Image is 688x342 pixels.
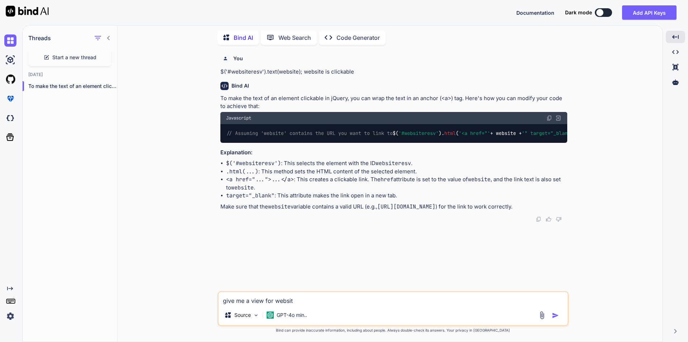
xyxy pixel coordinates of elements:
[516,10,554,16] span: Documentation
[23,72,117,78] h2: [DATE]
[459,130,490,137] span: '<a href="'
[226,159,567,168] li: : This selects the element with the ID .
[622,5,677,20] button: Add API Keys
[226,175,567,192] li: : This creates a clickable link. The attribute is set to the value of , and the link text is also...
[556,216,562,222] img: dislike
[226,192,274,199] code: target="_blank"
[267,311,274,319] img: GPT-4o mini
[219,292,568,305] textarea: give me a view for websi
[278,33,311,42] p: Web Search
[4,93,16,105] img: premium
[516,9,554,17] button: Documentation
[226,168,258,175] code: .html(...)
[226,115,251,121] span: Javascript
[6,6,49,17] img: Bind AI
[546,115,552,121] img: copy
[234,311,251,319] p: Source
[468,176,491,183] code: website
[4,34,16,47] img: chat
[220,203,567,211] p: Make sure that the variable contains a valid URL (e.g., ) for the link to work correctly.
[4,73,16,85] img: githubLight
[555,115,562,121] img: Open in Browser
[220,149,567,157] h3: Explanation:
[234,33,253,42] p: Bind AI
[444,130,456,137] span: html
[381,176,393,183] code: href
[52,54,96,61] span: Start a new thread
[231,82,249,89] h6: Bind AI
[28,34,51,42] h1: Threads
[277,311,307,319] p: GPT-4o min..
[536,216,541,222] img: copy
[377,203,435,210] code: [URL][DOMAIN_NAME]
[268,203,291,210] code: website
[233,55,243,62] h6: You
[226,192,567,200] li: : This attribute makes the link open in a new tab.
[546,216,551,222] img: like
[28,83,117,90] p: To make the text of an element clickable...
[226,168,567,176] li: : This method sets the HTML content of the selected element.
[4,310,16,322] img: settings
[220,94,567,111] p: To make the text of an element clickable in jQuery, you can wrap the text in an anchor ( ) tag. H...
[231,184,254,191] code: website
[552,312,559,319] img: icon
[226,176,294,183] code: <a href="...">...</a>
[441,95,451,102] code: <a>
[376,160,411,167] code: websiteresv
[4,54,16,66] img: ai-studio
[253,312,259,318] img: Pick Models
[336,33,380,42] p: Code Generator
[226,160,281,167] code: $('#websiteresv')
[522,130,579,137] span: '" target="_blank">'
[538,311,546,319] img: attachment
[226,130,393,137] span: // Assuming 'website' contains the URL you want to link to
[565,9,592,16] span: Dark mode
[220,68,567,76] p: $('#websiteresv').text(website); website is clickable
[226,130,634,137] code: $( ). ( + website + + website + );
[4,112,16,124] img: darkCloudIdeIcon
[398,130,439,137] span: '#websiteresv'
[218,328,569,333] p: Bind can provide inaccurate information, including about people. Always double-check its answers....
